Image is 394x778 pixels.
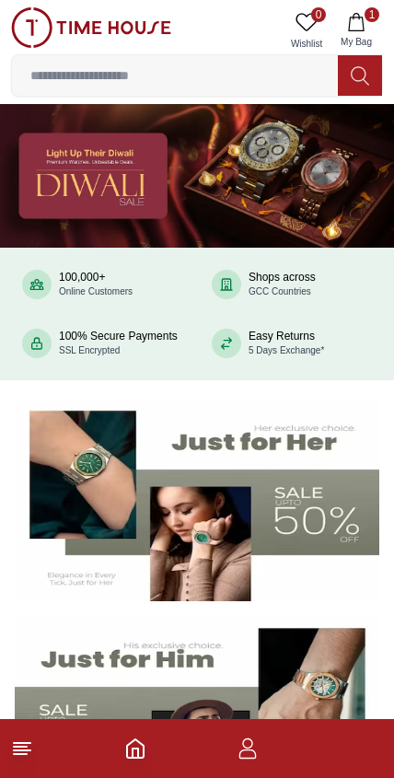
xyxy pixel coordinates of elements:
[284,37,330,51] span: Wishlist
[365,7,379,22] span: 1
[59,330,178,357] div: 100% Secure Payments
[249,330,324,357] div: Easy Returns
[59,271,133,298] div: 100,000+
[333,35,379,49] span: My Bag
[15,399,379,601] img: Women's Watches Banner
[311,7,326,22] span: 0
[249,271,316,298] div: Shops across
[284,7,330,54] a: 0Wishlist
[249,345,324,355] span: 5 Days Exchange*
[249,286,311,296] span: GCC Countries
[59,286,133,296] span: Online Customers
[11,7,171,48] img: ...
[330,7,383,54] button: 1My Bag
[59,345,120,355] span: SSL Encrypted
[124,737,146,760] a: Home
